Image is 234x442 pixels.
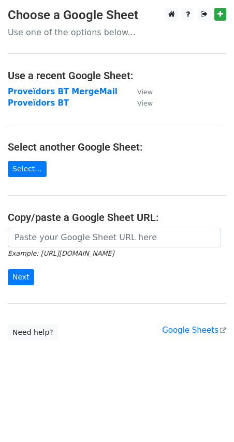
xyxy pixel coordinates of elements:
[8,27,226,38] p: Use one of the options below...
[8,211,226,224] h4: Copy/paste a Google Sheet URL:
[127,87,153,96] a: View
[8,69,226,82] h4: Use a recent Google Sheet:
[8,325,58,341] a: Need help?
[137,99,153,107] small: View
[8,161,47,177] a: Select...
[8,249,114,257] small: Example: [URL][DOMAIN_NAME]
[8,87,118,96] a: Proveïdors BT MergeMail
[8,8,226,23] h3: Choose a Google Sheet
[162,326,226,335] a: Google Sheets
[137,88,153,96] small: View
[8,141,226,153] h4: Select another Google Sheet:
[8,228,221,247] input: Paste your Google Sheet URL here
[8,269,34,285] input: Next
[127,98,153,108] a: View
[8,98,69,108] a: Proveïdors BT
